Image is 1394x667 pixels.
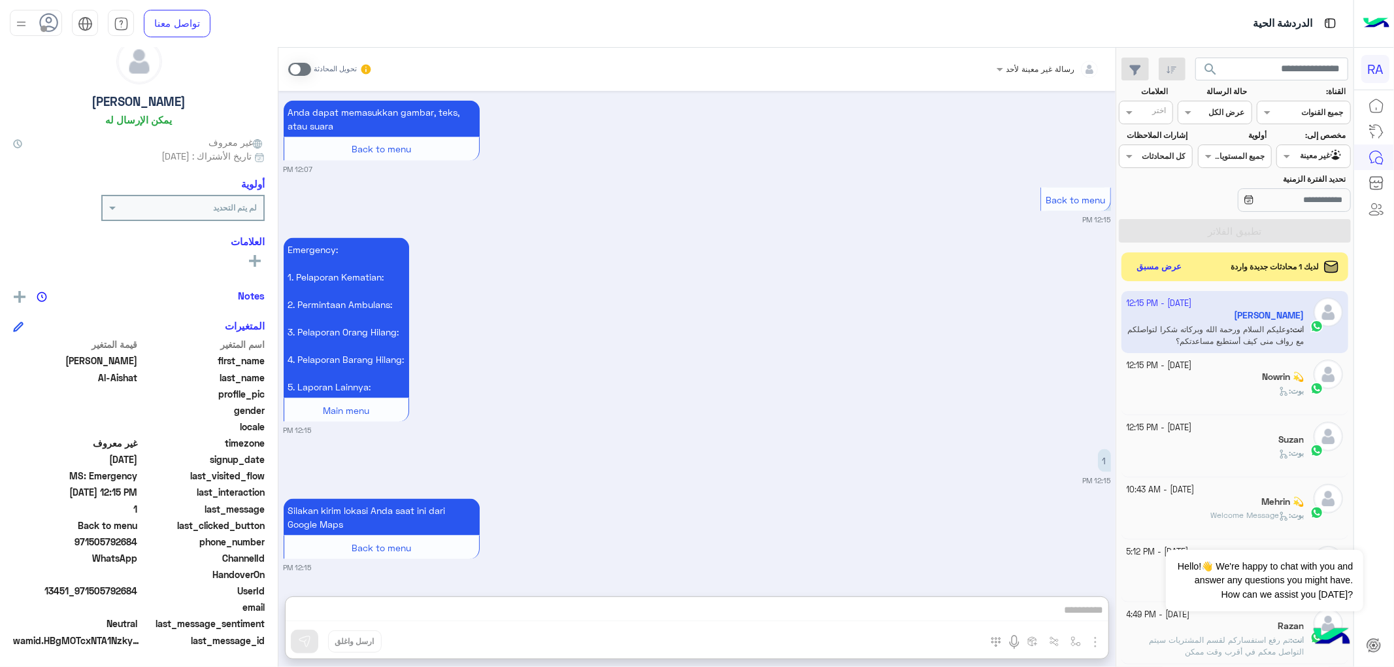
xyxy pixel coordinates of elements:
span: Hello!👋 We're happy to chat with you and answer any questions you might have. How can we assist y... [1166,550,1363,611]
h6: أولوية [241,178,265,190]
h6: العلامات [13,235,265,247]
img: defaultAdmin.png [117,39,161,84]
span: null [13,568,138,581]
span: 2 [13,551,138,565]
label: أولوية [1199,129,1267,141]
label: مخصص إلى: [1278,129,1346,141]
img: WhatsApp [1310,506,1323,519]
span: search [1203,61,1219,77]
button: تطبيق الفلاتر [1119,219,1351,243]
span: تاريخ الأشتراك : [DATE] [161,149,252,163]
span: رسالة غير معينة لأحد [1006,64,1075,74]
span: 1 [13,502,138,516]
h5: Nowrin 💫 [1262,371,1304,383]
small: [DATE] - 12:15 PM [1127,422,1192,434]
span: signup_date [141,453,265,466]
span: اسم المتغير [141,337,265,351]
span: انت [1292,635,1304,645]
b: : [1290,635,1304,645]
label: حالة الرسالة [1180,86,1247,97]
b: : [1289,386,1304,396]
label: إشارات الملاحظات [1120,129,1187,141]
span: wamid.HBgMOTcxNTA1NzkyNjg0FQIAEhgUM0FFMUQ5Qzc0OUY5QTMxRkQ5REMA [13,634,144,647]
img: defaultAdmin.png [1314,360,1343,389]
small: تحويل المحادثة [314,64,357,75]
span: last_interaction [141,485,265,499]
h5: [PERSON_NAME] [92,94,186,109]
small: 12:07 PM [284,164,313,175]
span: Back to menu [352,143,411,154]
img: tab [1322,15,1338,31]
div: اختر [1152,105,1168,120]
span: last_visited_flow [141,469,265,483]
img: tab [78,16,93,31]
span: ChannelId [141,551,265,565]
span: phone_number [141,535,265,549]
span: last_message [141,502,265,516]
small: [DATE] - 4:49 PM [1127,609,1190,621]
span: last_name [141,371,265,385]
span: timezone [141,436,265,450]
button: search [1195,58,1227,86]
img: defaultAdmin.png [1314,484,1343,513]
span: Al-Aishat [13,371,138,385]
small: 12:15 PM [284,425,312,436]
span: profile_pic [141,387,265,401]
span: last_message_sentiment [141,617,265,630]
p: الدردشة الحية [1253,15,1312,33]
span: Main menu [323,405,369,416]
span: Welcome Message [1210,510,1289,520]
div: RA [1361,55,1389,83]
label: العلامات [1120,86,1168,97]
small: 12:15 PM [1083,214,1111,225]
img: tab [114,16,129,31]
img: hulul-logo.png [1309,615,1355,660]
h6: المتغيرات [225,320,265,332]
span: email [141,600,265,614]
span: last_clicked_button [141,519,265,532]
span: Back to menu [13,519,138,532]
span: null [13,600,138,614]
img: Logo [1363,10,1389,37]
button: ارسل واغلق [328,630,382,653]
span: لديك 1 محادثات جديدة واردة [1231,261,1319,273]
span: بوت [1291,510,1304,520]
small: [DATE] - 12:15 PM [1127,360,1192,372]
span: last_message_id [146,634,265,647]
p: 23/9/2025, 12:15 PM [284,499,480,536]
span: 971505792684 [13,535,138,549]
span: Ahmed [13,354,138,368]
span: locale [141,420,265,434]
small: [DATE] - 10:43 AM [1127,484,1195,496]
span: 2025-03-15T07:59:02.549Z [13,453,138,466]
p: 23/9/2025, 12:07 PM [284,101,480,137]
h5: Suzan [1278,434,1304,445]
span: null [13,403,138,417]
span: غير معروف [13,436,138,450]
button: عرض مسبق [1131,258,1187,277]
span: غير معروف [208,135,265,149]
span: قيمة المتغير [13,337,138,351]
img: add [14,291,25,303]
h5: Mehrin 💫 [1261,496,1304,507]
img: WhatsApp [1310,444,1323,457]
label: تحديد الفترة الزمنية [1199,173,1346,185]
a: tab [108,10,134,37]
span: Back to menu [1046,194,1105,205]
span: gender [141,403,265,417]
b: : [1289,448,1304,458]
span: 0 [13,617,138,630]
span: 13451_971505792684 [13,584,138,598]
h6: يمكن الإرسال له [106,114,173,126]
span: HandoverOn [141,568,265,581]
img: WhatsApp [1310,382,1323,395]
b: لم يتم التحديد [213,203,257,213]
small: 12:15 PM [284,562,312,573]
span: null [13,420,138,434]
span: بوت [1291,448,1304,458]
h6: Notes [238,290,265,301]
span: Back to menu [352,542,411,553]
label: القناة: [1259,86,1346,97]
small: [DATE] - 5:12 PM [1127,546,1189,558]
h5: Razan [1278,621,1304,632]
